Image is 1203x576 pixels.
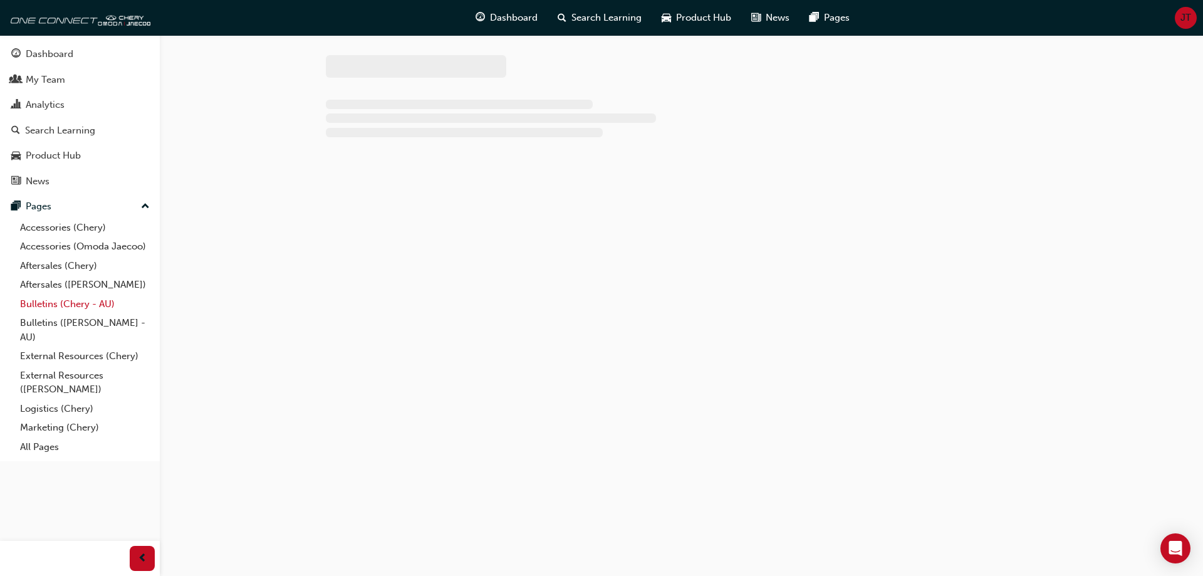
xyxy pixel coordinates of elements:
a: Product Hub [5,144,155,167]
a: Search Learning [5,119,155,142]
span: guage-icon [476,10,485,26]
span: pages-icon [11,201,21,212]
span: Search Learning [571,11,642,25]
a: Marketing (Chery) [15,418,155,437]
span: search-icon [11,125,20,137]
div: My Team [26,73,65,87]
button: Pages [5,195,155,218]
a: External Resources ([PERSON_NAME]) [15,366,155,399]
span: car-icon [662,10,671,26]
div: News [26,174,49,189]
div: Pages [26,199,51,214]
span: up-icon [141,199,150,215]
a: car-iconProduct Hub [652,5,741,31]
div: Search Learning [25,123,95,138]
span: search-icon [558,10,566,26]
a: Aftersales (Chery) [15,256,155,276]
div: Product Hub [26,149,81,163]
span: guage-icon [11,49,21,60]
span: News [766,11,789,25]
a: search-iconSearch Learning [548,5,652,31]
a: Bulletins (Chery - AU) [15,295,155,314]
div: Analytics [26,98,65,112]
a: External Resources (Chery) [15,347,155,366]
a: Bulletins ([PERSON_NAME] - AU) [15,313,155,347]
a: news-iconNews [741,5,799,31]
span: news-icon [11,176,21,187]
span: people-icon [11,75,21,86]
a: Dashboard [5,43,155,66]
span: chart-icon [11,100,21,111]
a: pages-iconPages [799,5,860,31]
div: Open Intercom Messenger [1160,533,1190,563]
a: guage-iconDashboard [466,5,548,31]
img: oneconnect [6,5,150,30]
span: JT [1180,11,1191,25]
span: pages-icon [810,10,819,26]
div: Dashboard [26,47,73,61]
span: Product Hub [676,11,731,25]
a: Logistics (Chery) [15,399,155,419]
a: My Team [5,68,155,92]
span: news-icon [751,10,761,26]
button: DashboardMy TeamAnalyticsSearch LearningProduct HubNews [5,40,155,195]
a: Aftersales ([PERSON_NAME]) [15,275,155,295]
span: Pages [824,11,850,25]
span: Dashboard [490,11,538,25]
button: JT [1175,7,1197,29]
span: car-icon [11,150,21,162]
span: prev-icon [138,551,147,567]
a: All Pages [15,437,155,457]
a: Accessories (Chery) [15,218,155,238]
a: Accessories (Omoda Jaecoo) [15,237,155,256]
a: News [5,170,155,193]
a: Analytics [5,93,155,117]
